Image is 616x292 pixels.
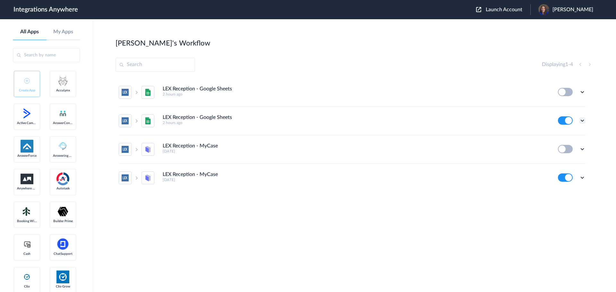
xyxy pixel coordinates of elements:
[17,187,37,190] span: Anywhere Works
[116,39,210,47] h2: [PERSON_NAME]'s Workflow
[163,114,232,121] h4: LEX Reception - Google Sheets
[163,86,232,92] h4: LEX Reception - Google Sheets
[56,271,69,283] img: Clio.jpg
[56,238,69,251] img: chatsupport-icon.svg
[21,140,33,153] img: af-app-logo.svg
[570,62,573,67] span: 4
[24,78,30,84] img: add-icon.svg
[53,154,73,158] span: Answering Service
[17,252,37,256] span: Cash
[53,121,73,125] span: AnswerConnect
[116,58,195,72] input: Search
[21,206,33,217] img: Setmore_Logo.svg
[21,174,33,184] img: aww.png
[163,171,218,178] h4: LEX Reception - MyCase
[56,140,69,153] img: Answering_service.png
[23,240,31,248] img: cash-logo.svg
[23,273,31,281] img: clio-logo.svg
[56,172,69,185] img: autotask.png
[17,154,37,158] span: AnswerForce
[17,88,37,92] span: Create App
[59,110,67,117] img: answerconnect-logo.svg
[53,187,73,190] span: Autotask
[538,4,549,15] img: 86769.jpeg
[163,121,549,125] h5: 2 hours ago
[13,48,80,62] input: Search by name
[163,92,549,96] h5: 2 hours ago
[486,7,522,12] span: Launch Account
[56,74,69,87] img: acculynx-logo.svg
[21,107,33,120] img: active-campaign-logo.svg
[17,285,37,288] span: Clio
[476,7,481,12] img: launch-acct-icon.svg
[53,285,73,288] span: Clio Grow
[13,6,78,13] h1: Integrations Anywhere
[163,143,218,149] h4: LEX Reception - MyCase
[13,29,47,35] a: All Apps
[53,252,73,256] span: ChatSupport
[163,149,549,154] h5: [DATE]
[476,7,530,13] button: Launch Account
[17,121,37,125] span: Active Campaign
[163,178,549,182] h5: [DATE]
[17,219,37,223] span: Booking Widget
[542,62,573,68] h4: Displaying -
[47,29,80,35] a: My Apps
[56,205,69,218] img: builder-prime-logo.svg
[565,62,568,67] span: 1
[552,7,593,13] span: [PERSON_NAME]
[53,88,73,92] span: AccuLynx
[53,219,73,223] span: Builder Prime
